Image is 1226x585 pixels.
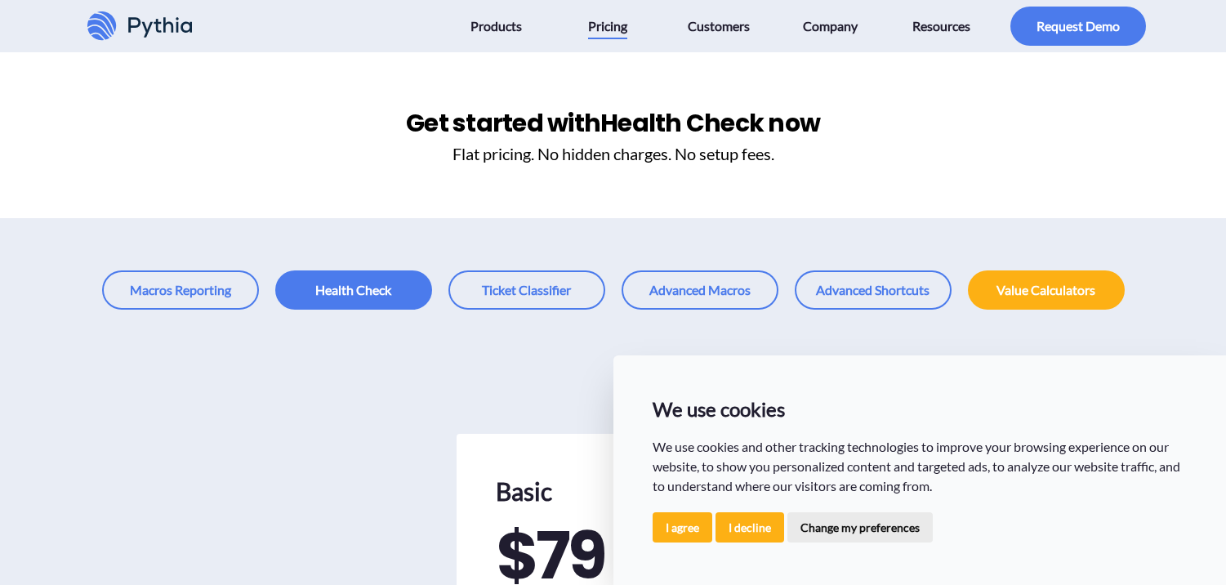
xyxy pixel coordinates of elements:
[787,512,933,543] button: Change my preferences
[653,395,1188,424] p: We use cookies
[912,13,970,39] span: Resources
[470,13,522,39] span: Products
[803,13,858,39] span: Company
[496,473,731,510] h2: Basic
[716,512,784,543] button: I decline
[653,437,1188,496] p: We use cookies and other tracking technologies to improve your browsing experience on our website...
[688,13,750,39] span: Customers
[653,512,712,543] button: I agree
[588,13,627,39] span: Pricing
